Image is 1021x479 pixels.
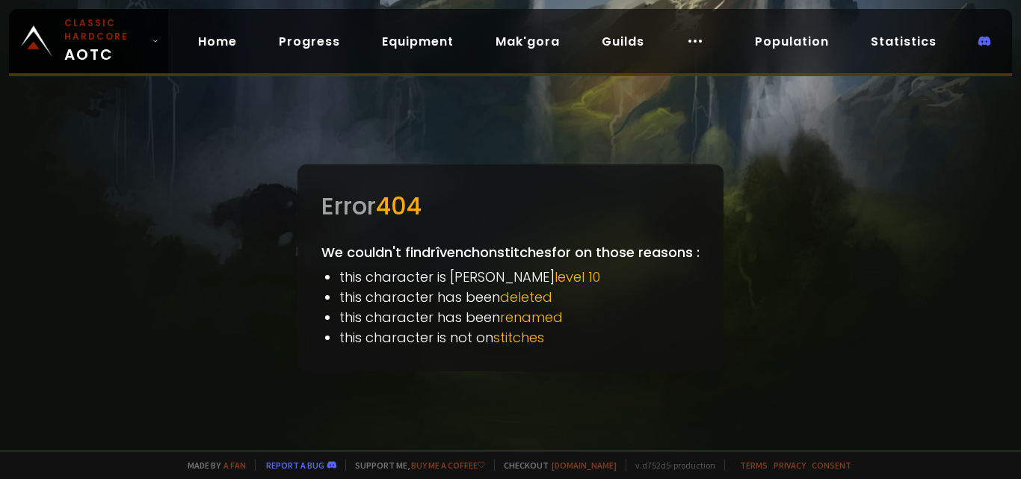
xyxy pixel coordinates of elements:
span: level 10 [555,268,600,286]
span: renamed [500,308,563,327]
a: Consent [812,460,851,471]
li: this character is [PERSON_NAME] [339,267,700,287]
span: 404 [376,189,422,223]
div: We couldn't find rîvench on stitches for on those reasons : [297,164,724,371]
small: Classic Hardcore [64,16,146,43]
span: v. d752d5 - production [626,460,715,471]
a: Buy me a coffee [411,460,485,471]
a: Equipment [370,26,466,57]
span: Checkout [494,460,617,471]
li: this character has been [339,287,700,307]
span: Made by [179,460,246,471]
a: Home [186,26,249,57]
a: Classic HardcoreAOTC [9,9,168,73]
a: Mak'gora [484,26,572,57]
li: this character has been [339,307,700,327]
li: this character is not on [339,327,700,347]
a: Guilds [590,26,656,57]
span: Support me, [345,460,485,471]
a: Statistics [859,26,948,57]
a: Terms [740,460,768,471]
a: Privacy [774,460,806,471]
a: [DOMAIN_NAME] [552,460,617,471]
div: Error [321,188,700,224]
a: a fan [223,460,246,471]
span: AOTC [64,16,146,66]
a: Report a bug [266,460,324,471]
span: deleted [500,288,552,306]
span: stitches [493,328,544,347]
a: Population [743,26,841,57]
a: Progress [267,26,352,57]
